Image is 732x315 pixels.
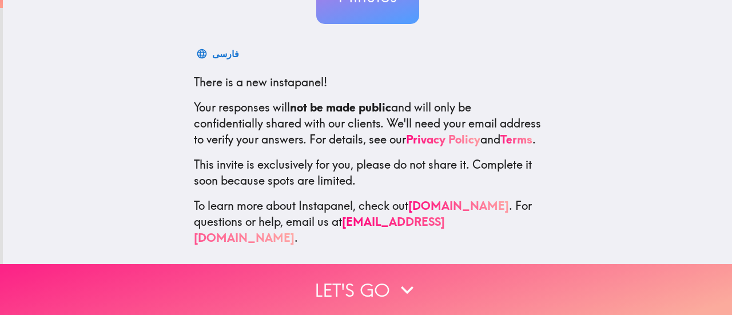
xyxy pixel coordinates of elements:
[408,198,509,213] a: [DOMAIN_NAME]
[290,100,391,114] b: not be made public
[194,99,542,147] p: Your responses will and will only be confidentially shared with our clients. We'll need your emai...
[194,42,244,65] button: فارسی
[194,214,445,245] a: [EMAIL_ADDRESS][DOMAIN_NAME]
[194,157,542,189] p: This invite is exclusively for you, please do not share it. Complete it soon because spots are li...
[194,198,542,246] p: To learn more about Instapanel, check out . For questions or help, email us at .
[500,132,532,146] a: Terms
[212,46,239,62] div: فارسی
[194,75,327,89] span: There is a new instapanel!
[406,132,480,146] a: Privacy Policy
